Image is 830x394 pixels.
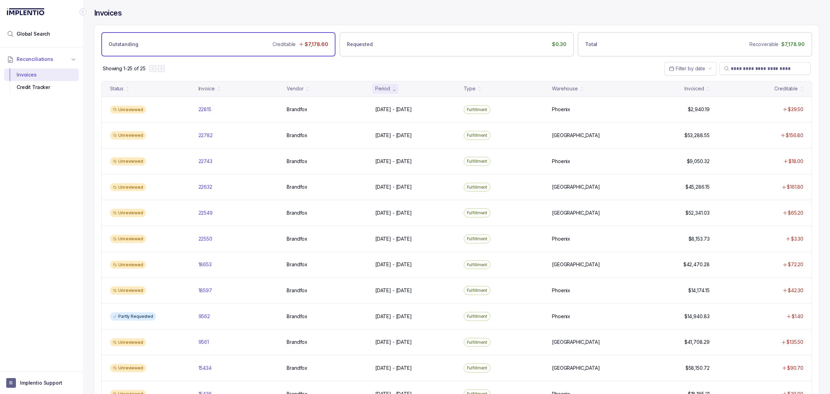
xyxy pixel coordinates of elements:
[287,261,307,268] p: Brandfox
[10,81,73,93] div: Credit Tracker
[467,287,488,294] p: Fulfillment
[375,235,412,242] p: [DATE] - [DATE]
[788,261,803,268] p: $72.20
[375,106,412,113] p: [DATE] - [DATE]
[20,379,62,386] p: Implentio Support
[552,287,570,294] p: Phoenix
[199,183,212,190] p: 22632
[110,85,123,92] div: Status
[664,62,717,75] button: Date Range Picker
[685,183,710,190] p: $45,286.15
[552,209,600,216] p: [GEOGRAPHIC_DATA]
[685,209,710,216] p: $52,341.03
[375,132,412,139] p: [DATE] - [DATE]
[684,339,710,346] p: $41,708.29
[287,106,307,113] p: Brandfox
[110,106,146,114] div: Unreviewed
[787,183,803,190] p: $161.80
[552,339,600,346] p: [GEOGRAPHIC_DATA]
[788,158,803,165] p: $18.00
[786,132,803,139] p: $156.80
[17,30,50,37] span: Global Search
[199,132,213,139] p: 22782
[552,41,566,48] p: $0.30
[688,106,710,113] p: $2,940.19
[684,132,710,139] p: $53,288.55
[110,312,156,321] div: Partly Requested
[199,158,212,165] p: 22743
[375,209,412,216] p: [DATE] - [DATE]
[199,209,213,216] p: 22549
[375,183,412,190] p: [DATE] - [DATE]
[287,339,307,346] p: Brandfox
[684,313,710,320] p: $14,940.83
[552,183,600,190] p: [GEOGRAPHIC_DATA]
[109,41,138,48] p: Outstanding
[787,365,803,371] p: $90.70
[688,287,710,294] p: $14,174.15
[287,365,307,371] p: Brandfox
[781,41,805,48] p: $7,178.90
[199,261,212,268] p: 18653
[110,286,146,295] div: Unreviewed
[199,235,212,242] p: 22550
[6,378,77,388] button: User initialsImplentio Support
[786,339,803,346] p: $135.50
[287,287,307,294] p: Brandfox
[375,261,412,268] p: [DATE] - [DATE]
[110,364,146,372] div: Unreviewed
[199,287,212,294] p: 18597
[375,287,412,294] p: [DATE] - [DATE]
[199,313,210,320] p: 9562
[552,132,600,139] p: [GEOGRAPHIC_DATA]
[689,235,710,242] p: $8,153.73
[467,106,488,113] p: Fulfillment
[552,106,570,113] p: Phoenix
[110,209,146,217] div: Unreviewed
[6,378,16,388] span: User initials
[287,158,307,165] p: Brandfox
[685,365,710,371] p: $58,150.72
[552,261,600,268] p: [GEOGRAPHIC_DATA]
[585,41,597,48] p: Total
[467,261,488,268] p: Fulfillment
[552,313,570,320] p: Phoenix
[103,65,145,72] div: Remaining page entries
[287,132,307,139] p: Brandfox
[199,85,215,92] div: Invoice
[788,287,803,294] p: $42.30
[552,235,570,242] p: Phoenix
[687,158,710,165] p: $9,050.32
[347,41,373,48] p: Requested
[464,85,476,92] div: Type
[467,365,488,371] p: Fulfillment
[4,52,79,67] button: Reconciliations
[375,313,412,320] p: [DATE] - [DATE]
[287,85,303,92] div: Vendor
[683,261,710,268] p: $42,470.28
[4,67,79,95] div: Reconciliations
[375,339,412,346] p: [DATE] - [DATE]
[110,157,146,165] div: Unreviewed
[788,209,803,216] p: $65.20
[103,65,145,72] p: Showing 1-25 of 25
[110,261,146,269] div: Unreviewed
[467,235,488,242] p: Fulfillment
[669,65,705,72] search: Date Range Picker
[552,85,578,92] div: Warehouse
[110,183,146,191] div: Unreviewed
[10,69,73,81] div: Invoices
[467,313,488,320] p: Fulfillment
[467,132,488,139] p: Fulfillment
[273,41,296,48] p: Creditable
[375,158,412,165] p: [DATE] - [DATE]
[375,365,412,371] p: [DATE] - [DATE]
[676,65,705,71] span: Filter by date
[467,209,488,216] p: Fulfillment
[788,106,803,113] p: $39.50
[110,235,146,243] div: Unreviewed
[467,184,488,191] p: Fulfillment
[774,85,798,92] div: Creditable
[792,313,803,320] p: $1.40
[287,209,307,216] p: Brandfox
